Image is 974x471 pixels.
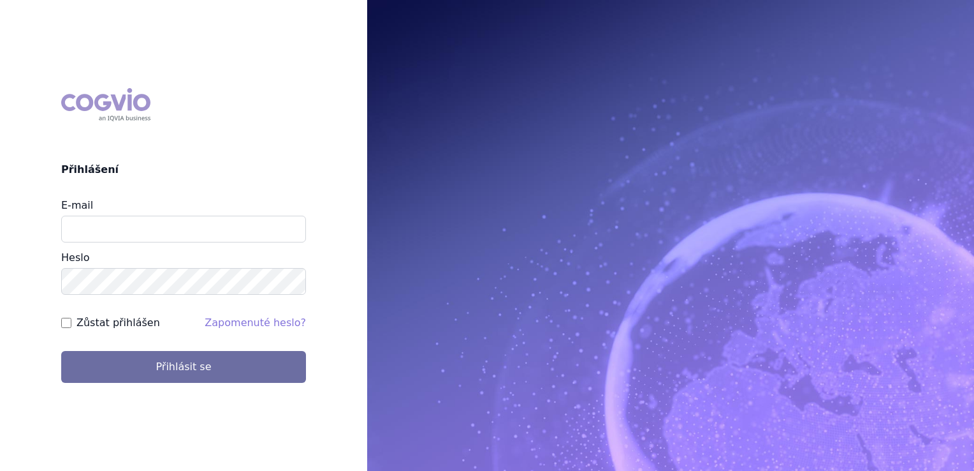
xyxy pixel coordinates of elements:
label: Zůstat přihlášen [76,315,160,331]
h2: Přihlášení [61,162,306,177]
label: E-mail [61,199,93,211]
button: Přihlásit se [61,351,306,383]
a: Zapomenuté heslo? [205,317,306,329]
div: COGVIO [61,88,150,121]
label: Heslo [61,251,89,264]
